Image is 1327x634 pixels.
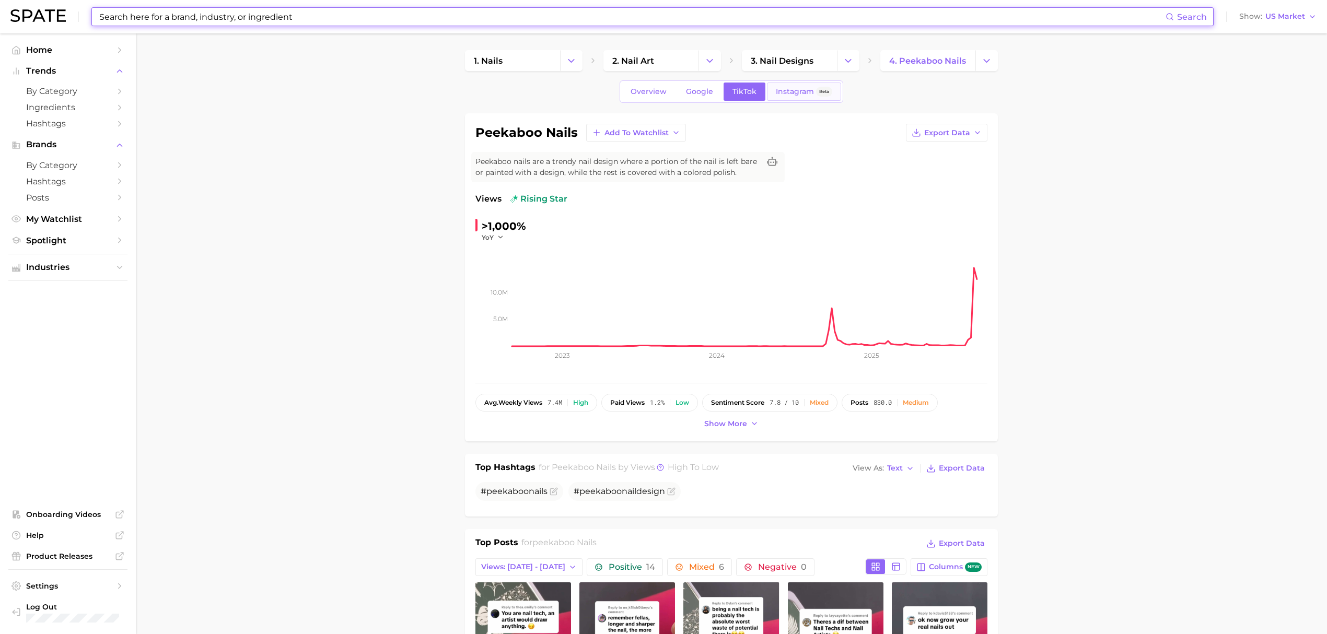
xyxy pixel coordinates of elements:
[853,465,884,471] span: View As
[481,486,548,496] span: #
[676,399,689,406] div: Low
[889,56,966,66] span: 4. peekaboo nails
[465,50,560,71] a: 1. nails
[603,50,699,71] a: 2. nail art
[604,128,669,137] span: Add to Watchlist
[26,214,110,224] span: My Watchlist
[667,487,676,496] button: Flag as miscategorized or irrelevant
[767,83,841,101] a: InstagramBeta
[510,193,567,205] span: rising star
[484,399,542,406] span: weekly views
[776,87,814,96] span: Instagram
[719,562,724,572] span: 6
[482,220,526,232] span: >1,000%
[699,50,721,71] button: Change Category
[8,63,127,79] button: Trends
[887,465,903,471] span: Text
[975,50,998,71] button: Change Category
[586,124,686,142] button: Add to Watchlist
[864,351,879,359] tspan: 2025
[26,86,110,96] span: by Category
[26,551,110,561] span: Product Releases
[939,539,985,548] span: Export Data
[574,486,665,496] span: # naildesign
[573,399,588,406] div: High
[8,260,127,275] button: Industries
[724,83,765,101] a: TikTok
[482,233,494,242] span: YoY
[612,56,654,66] span: 2. nail art
[742,50,837,71] a: 3. nail designs
[8,548,127,564] a: Product Releases
[646,562,655,572] span: 14
[10,9,66,22] img: SPATE
[924,128,970,137] span: Export Data
[668,462,719,472] span: high to low
[1237,10,1319,24] button: ShowUS Market
[8,99,127,115] a: Ingredients
[906,124,987,142] button: Export Data
[532,537,597,547] span: peekaboo nails
[26,602,142,612] span: Log Out
[601,394,698,412] button: paid views1.2%Low
[26,177,110,186] span: Hashtags
[1265,14,1305,19] span: US Market
[486,486,529,496] span: peekaboo
[26,193,110,203] span: Posts
[474,56,503,66] span: 1. nails
[481,562,565,571] span: Views: [DATE] - [DATE]
[702,417,761,431] button: Show more
[26,102,110,112] span: Ingredients
[939,464,985,473] span: Export Data
[880,50,975,71] a: 4. peekaboo nails
[579,486,622,496] span: peekaboo
[475,126,578,139] h1: peekaboo nails
[622,83,676,101] a: Overview
[810,399,829,406] div: Mixed
[8,211,127,227] a: My Watchlist
[8,173,127,190] a: Hashtags
[484,398,498,406] abbr: average
[26,140,110,149] span: Brands
[924,461,987,476] button: Export Data
[26,66,110,76] span: Trends
[26,236,110,245] span: Spotlight
[482,233,504,242] button: YoY
[1239,14,1262,19] span: Show
[475,558,583,576] button: Views: [DATE] - [DATE]
[770,399,799,406] span: 7.8 / 10
[26,581,110,591] span: Settings
[610,399,645,406] span: paid views
[560,50,583,71] button: Change Category
[911,558,987,576] button: Columnsnew
[491,288,508,296] tspan: 10.0m
[550,487,558,496] button: Flag as miscategorized or irrelevant
[475,461,536,476] h1: Top Hashtags
[521,536,597,552] h2: for
[529,486,548,496] span: nails
[555,351,570,359] tspan: 2023
[8,137,127,152] button: Brands
[475,536,518,552] h1: Top Posts
[732,87,756,96] span: TikTok
[8,115,127,132] a: Hashtags
[475,394,597,412] button: avg.weekly views7.4mHigh
[851,399,868,406] span: posts
[924,536,987,551] button: Export Data
[965,562,982,572] span: new
[539,461,719,476] h2: for by Views
[8,190,127,206] a: Posts
[8,527,127,543] a: Help
[631,87,667,96] span: Overview
[819,87,829,96] span: Beta
[8,157,127,173] a: by Category
[686,87,713,96] span: Google
[704,419,747,428] span: Show more
[98,8,1166,26] input: Search here for a brand, industry, or ingredient
[758,563,807,571] span: Negative
[8,83,127,99] a: by Category
[510,195,518,203] img: rising star
[26,510,110,519] span: Onboarding Videos
[26,531,110,540] span: Help
[709,351,725,359] tspan: 2024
